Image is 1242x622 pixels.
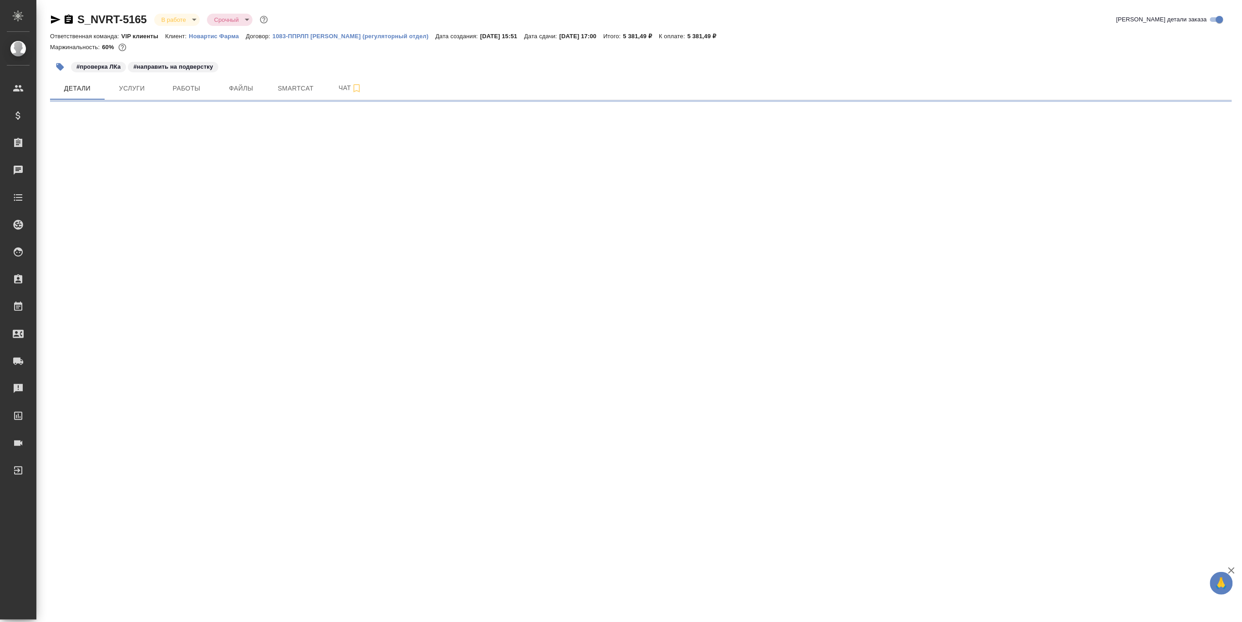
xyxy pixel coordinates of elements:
[603,33,623,40] p: Итого:
[50,33,121,40] p: Ответственная команда:
[50,57,70,77] button: Добавить тэг
[212,16,242,24] button: Срочный
[70,62,127,70] span: проверка ЛКа
[63,14,74,25] button: Скопировать ссылку
[1210,572,1233,595] button: 🙏
[189,33,246,40] p: Новартис Фарма
[560,33,604,40] p: [DATE] 17:00
[435,33,480,40] p: Дата создания:
[1116,15,1207,24] span: [PERSON_NAME] детали заказа
[76,62,121,71] p: #проверка ЛКа
[50,14,61,25] button: Скопировать ссылку для ЯМессенджера
[189,32,246,40] a: Новартис Фарма
[219,83,263,94] span: Файлы
[102,44,116,51] p: 60%
[687,33,723,40] p: 5 381,49 ₽
[524,33,559,40] p: Дата сдачи:
[165,33,189,40] p: Клиент:
[133,62,213,71] p: #направить на подверстку
[56,83,99,94] span: Детали
[274,83,318,94] span: Smartcat
[50,44,102,51] p: Маржинальность:
[328,82,372,94] span: Чат
[273,32,435,40] a: 1083-ППРЛП [PERSON_NAME] (регуляторный отдел)
[623,33,659,40] p: 5 381,49 ₽
[165,83,208,94] span: Работы
[258,14,270,25] button: Доп статусы указывают на важность/срочность заказа
[121,33,165,40] p: VIP клиенты
[659,33,687,40] p: К оплате:
[110,83,154,94] span: Услуги
[207,14,252,26] div: В работе
[246,33,273,40] p: Договор:
[77,13,147,25] a: S_NVRT-5165
[273,33,435,40] p: 1083-ППРЛП [PERSON_NAME] (регуляторный отдел)
[159,16,189,24] button: В работе
[1214,574,1229,593] span: 🙏
[127,62,219,70] span: направить на подверстку
[116,41,128,53] button: 1775.88 RUB;
[480,33,525,40] p: [DATE] 15:51
[154,14,200,26] div: В работе
[351,83,362,94] svg: Подписаться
